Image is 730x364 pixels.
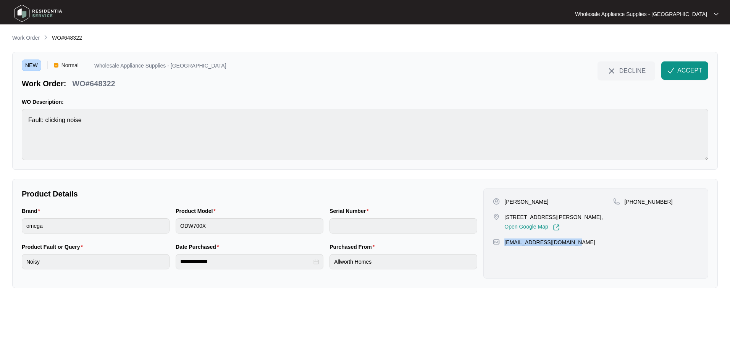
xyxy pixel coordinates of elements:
[176,207,219,215] label: Product Model
[54,63,58,68] img: Vercel Logo
[22,218,170,234] input: Brand
[43,34,49,40] img: chevron-right
[714,12,719,16] img: dropdown arrow
[504,224,559,231] a: Open Google Map
[553,224,560,231] img: Link-External
[72,78,115,89] p: WO#648322
[176,243,222,251] label: Date Purchased
[11,34,41,42] a: Work Order
[493,198,500,205] img: user-pin
[22,254,170,269] input: Product Fault or Query
[329,254,477,269] input: Purchased From
[329,207,371,215] label: Serial Number
[58,60,82,71] span: Normal
[176,218,323,234] input: Product Model
[504,238,595,246] p: [EMAIL_ADDRESS][DOMAIN_NAME]
[493,213,500,220] img: map-pin
[619,66,646,75] span: DECLINE
[22,78,66,89] p: Work Order:
[575,10,707,18] p: Wholesale Appliance Supplies - [GEOGRAPHIC_DATA]
[607,66,616,76] img: close-Icon
[22,188,477,199] p: Product Details
[504,213,603,221] p: [STREET_ADDRESS][PERSON_NAME],
[11,2,65,25] img: residentia service logo
[493,238,500,245] img: map-pin
[613,198,620,205] img: map-pin
[22,207,43,215] label: Brand
[598,61,655,80] button: close-IconDECLINE
[667,67,674,74] img: check-Icon
[22,243,86,251] label: Product Fault or Query
[329,218,477,234] input: Serial Number
[94,63,226,71] p: Wholesale Appliance Supplies - [GEOGRAPHIC_DATA]
[12,34,40,42] p: Work Order
[22,60,41,71] span: NEW
[52,35,82,41] span: WO#648322
[677,66,702,75] span: ACCEPT
[504,198,548,206] p: [PERSON_NAME]
[22,109,708,160] textarea: Fault: clicking noise
[661,61,708,80] button: check-IconACCEPT
[329,243,378,251] label: Purchased From
[180,258,312,266] input: Date Purchased
[22,98,708,106] p: WO Description:
[625,198,673,206] p: [PHONE_NUMBER]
